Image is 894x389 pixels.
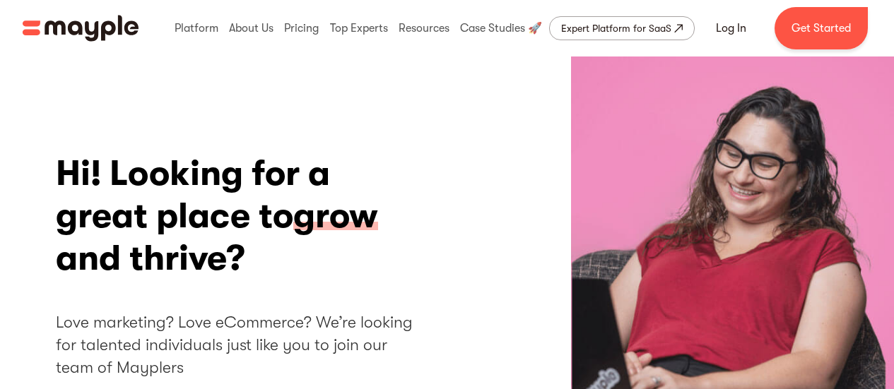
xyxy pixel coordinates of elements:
[327,6,392,51] div: Top Experts
[293,195,378,239] span: grow
[775,7,868,49] a: Get Started
[56,311,423,380] h2: Love marketing? Love eCommerce? We’re looking for talented individuals just like you to join our ...
[281,6,322,51] div: Pricing
[23,15,139,42] img: Mayple logo
[23,15,139,42] a: home
[395,6,453,51] div: Resources
[56,152,423,280] h1: Hi! Looking for a great place to and thrive?
[549,16,695,40] a: Expert Platform for SaaS
[561,20,671,37] div: Expert Platform for SaaS
[225,6,277,51] div: About Us
[699,11,763,45] a: Log In
[171,6,222,51] div: Platform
